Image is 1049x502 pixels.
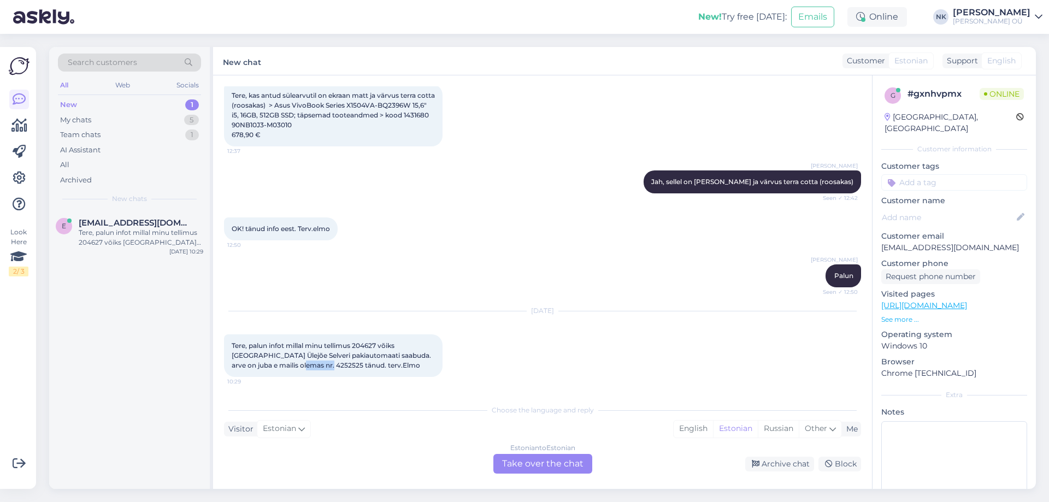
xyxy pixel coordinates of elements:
[881,390,1027,400] div: Extra
[791,7,834,27] button: Emails
[953,8,1042,26] a: [PERSON_NAME][PERSON_NAME] OÜ
[232,341,433,369] span: Tere, palun infot millal minu tellimus 204627 võiks [GEOGRAPHIC_DATA] Ülejõe Selveri pakiautomaat...
[232,91,437,139] span: Tere, kas antud sülearvutil on ekraan matt ja värvus terra cotta (roosakas) > Asus VivoBook Serie...
[60,99,77,110] div: New
[174,78,201,92] div: Socials
[834,271,853,280] span: Palun
[68,57,137,68] span: Search customers
[881,340,1027,352] p: Windows 10
[224,405,861,415] div: Choose the language and reply
[818,457,861,471] div: Block
[882,211,1015,223] input: Add name
[881,315,1027,324] p: See more ...
[698,10,787,23] div: Try free [DATE]:
[493,454,592,474] div: Take over the chat
[881,368,1027,379] p: Chrome [TECHNICAL_ID]
[805,423,827,433] span: Other
[60,129,101,140] div: Team chats
[227,241,268,249] span: 12:50
[881,288,1027,300] p: Visited pages
[62,222,66,230] span: e
[60,175,92,186] div: Archived
[745,457,814,471] div: Archive chat
[79,228,203,247] div: Tere, palun infot millal minu tellimus 204627 võiks [GEOGRAPHIC_DATA] Ülejõe Selveri pakiautomaat...
[847,7,907,27] div: Online
[184,115,199,126] div: 5
[169,247,203,256] div: [DATE] 10:29
[842,423,858,435] div: Me
[942,55,978,67] div: Support
[907,87,980,101] div: # gxnhvpmx
[881,195,1027,206] p: Customer name
[817,288,858,296] span: Seen ✓ 12:50
[227,147,268,155] span: 12:37
[60,145,101,156] div: AI Assistant
[980,88,1024,100] span: Online
[224,423,254,435] div: Visitor
[674,421,713,437] div: English
[987,55,1016,67] span: English
[842,55,885,67] div: Customer
[933,9,948,25] div: NK
[227,377,268,386] span: 10:29
[894,55,928,67] span: Estonian
[651,178,853,186] span: Jah, sellel on [PERSON_NAME] ja värvus terra cotta (roosakas)
[881,300,967,310] a: [URL][DOMAIN_NAME]
[758,421,799,437] div: Russian
[881,161,1027,172] p: Customer tags
[9,56,30,76] img: Askly Logo
[224,306,861,316] div: [DATE]
[79,218,192,228] span: elto29@outlook.com
[698,11,722,22] b: New!
[60,160,69,170] div: All
[232,225,330,233] span: OK! tänud info eest. Terv.elmo
[811,162,858,170] span: [PERSON_NAME]
[885,111,1016,134] div: [GEOGRAPHIC_DATA], [GEOGRAPHIC_DATA]
[817,194,858,202] span: Seen ✓ 12:42
[881,269,980,284] div: Request phone number
[881,406,1027,418] p: Notes
[881,242,1027,253] p: [EMAIL_ADDRESS][DOMAIN_NAME]
[60,115,91,126] div: My chats
[185,129,199,140] div: 1
[185,99,199,110] div: 1
[112,194,147,204] span: New chats
[891,91,895,99] span: g
[58,78,70,92] div: All
[713,421,758,437] div: Estonian
[263,423,296,435] span: Estonian
[953,8,1030,17] div: [PERSON_NAME]
[811,256,858,264] span: [PERSON_NAME]
[881,174,1027,191] input: Add a tag
[881,258,1027,269] p: Customer phone
[9,267,28,276] div: 2 / 3
[9,227,28,276] div: Look Here
[510,443,575,453] div: Estonian to Estonian
[881,356,1027,368] p: Browser
[881,231,1027,242] p: Customer email
[881,144,1027,154] div: Customer information
[113,78,132,92] div: Web
[881,329,1027,340] p: Operating system
[953,17,1030,26] div: [PERSON_NAME] OÜ
[223,54,261,68] label: New chat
